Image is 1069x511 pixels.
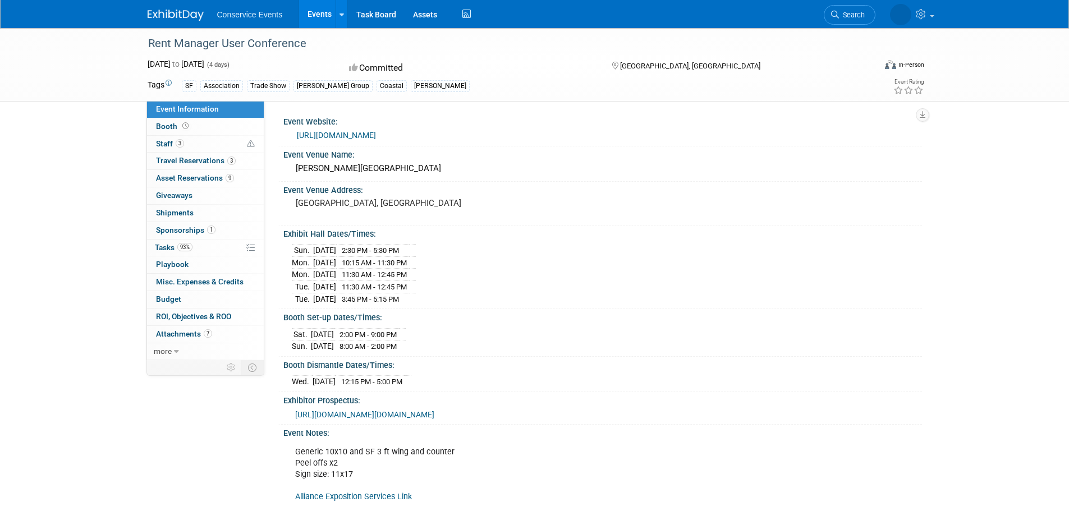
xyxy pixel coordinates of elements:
td: Mon. [292,269,313,281]
div: [PERSON_NAME] [411,80,470,92]
div: Trade Show [247,80,290,92]
span: 93% [177,243,192,251]
span: 9 [226,174,234,182]
td: [DATE] [313,245,336,257]
div: Exhibit Hall Dates/Times: [283,225,922,240]
span: ROI, Objectives & ROO [156,312,231,321]
td: [DATE] [311,340,334,352]
div: SF [182,80,196,92]
td: Personalize Event Tab Strip [222,360,241,375]
td: Sun. [292,340,311,352]
a: Shipments [147,205,264,222]
span: to [171,59,181,68]
a: Giveaways [147,187,264,204]
td: Tue. [292,281,313,293]
img: Monica Barnson [890,4,911,25]
span: Giveaways [156,191,192,200]
span: Playbook [156,260,189,269]
span: 11:30 AM - 12:45 PM [342,270,407,279]
a: Travel Reservations3 [147,153,264,169]
div: Exhibitor Prospectus: [283,392,922,406]
span: Sponsorships [156,225,215,234]
td: Mon. [292,256,313,269]
div: Event Venue Address: [283,182,922,196]
span: more [154,347,172,356]
td: Tue. [292,293,313,305]
div: Association [200,80,243,92]
td: Toggle Event Tabs [241,360,264,375]
span: Asset Reservations [156,173,234,182]
div: [PERSON_NAME] Group [293,80,373,92]
div: Booth Dismantle Dates/Times: [283,357,922,371]
div: Booth Set-up Dates/Times: [283,309,922,323]
td: [DATE] [313,256,336,269]
td: Sat. [292,328,311,340]
a: Asset Reservations9 [147,170,264,187]
span: Travel Reservations [156,156,236,165]
td: [DATE] [311,328,334,340]
img: ExhibitDay [148,10,204,21]
td: [DATE] [313,376,336,388]
span: 2:00 PM - 9:00 PM [339,330,397,339]
span: Staff [156,139,184,148]
span: 3 [176,139,184,148]
div: Committed [346,58,594,78]
a: Booth [147,118,264,135]
img: Format-Inperson.png [885,60,896,69]
a: [URL][DOMAIN_NAME] [297,131,376,140]
td: [DATE] [313,281,336,293]
a: Tasks93% [147,240,264,256]
span: 11:30 AM - 12:45 PM [342,283,407,291]
span: Misc. Expenses & Credits [156,277,244,286]
span: Attachments [156,329,212,338]
span: Search [839,11,865,19]
span: 7 [204,329,212,338]
div: Event Website: [283,113,922,127]
a: Staff3 [147,136,264,153]
td: [DATE] [313,293,336,305]
a: Attachments7 [147,326,264,343]
span: 10:15 AM - 11:30 PM [342,259,407,267]
span: [GEOGRAPHIC_DATA], [GEOGRAPHIC_DATA] [620,62,760,70]
div: Coastal [377,80,407,92]
span: 3 [227,156,236,165]
div: In-Person [898,61,924,69]
span: Booth not reserved yet [180,122,191,130]
pre: [GEOGRAPHIC_DATA], [GEOGRAPHIC_DATA] [296,198,537,208]
a: Playbook [147,256,264,273]
span: Potential Scheduling Conflict -- at least one attendee is tagged in another overlapping event. [247,139,255,149]
div: Event Venue Name: [283,146,922,160]
a: [URL][DOMAIN_NAME][DOMAIN_NAME] [295,410,434,419]
div: [PERSON_NAME][GEOGRAPHIC_DATA] [292,160,914,177]
span: Tasks [155,243,192,252]
div: Event Notes: [283,425,922,439]
span: (4 days) [206,61,230,68]
a: Alliance Exposition Services Link [295,492,412,501]
span: 12:15 PM - 5:00 PM [341,378,402,386]
a: Search [824,5,875,25]
a: ROI, Objectives & ROO [147,309,264,325]
div: Rent Manager User Conference [144,34,859,54]
span: Conservice Events [217,10,283,19]
span: Booth [156,122,191,131]
span: 1 [207,225,215,234]
span: Event Information [156,104,219,113]
a: Budget [147,291,264,308]
div: Event Format [809,58,925,75]
a: Misc. Expenses & Credits [147,274,264,291]
span: 3:45 PM - 5:15 PM [342,295,399,303]
span: 8:00 AM - 2:00 PM [339,342,397,351]
span: [DATE] [DATE] [148,59,204,68]
span: Budget [156,294,181,303]
td: [DATE] [313,269,336,281]
td: Sun. [292,245,313,257]
span: Shipments [156,208,194,217]
a: Sponsorships1 [147,222,264,239]
div: Event Rating [893,79,924,85]
td: Wed. [292,376,313,388]
a: Event Information [147,101,264,118]
a: more [147,343,264,360]
span: 2:30 PM - 5:30 PM [342,246,399,255]
td: Tags [148,79,172,92]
